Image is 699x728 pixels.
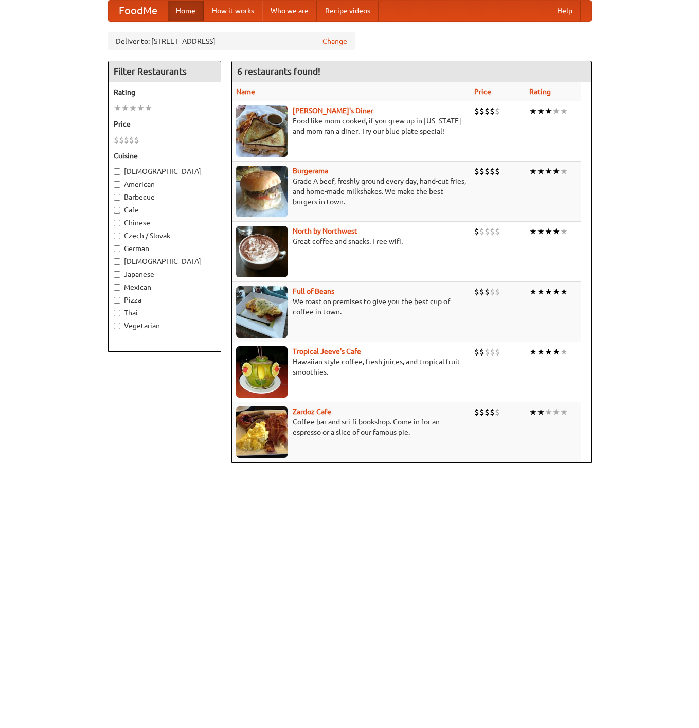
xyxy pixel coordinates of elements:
[485,406,490,418] li: $
[114,245,120,252] input: German
[552,406,560,418] li: ★
[545,346,552,358] li: ★
[109,61,221,82] h4: Filter Restaurants
[490,105,495,117] li: $
[236,116,466,136] p: Food like mom cooked, if you grew up in [US_STATE] and mom ran a diner. Try our blue plate special!
[129,134,134,146] li: $
[474,166,479,177] li: $
[236,286,288,338] img: beans.jpg
[236,357,466,377] p: Hawaiian style coffee, fresh juices, and tropical fruit smoothies.
[236,406,288,458] img: zardoz.jpg
[490,286,495,297] li: $
[479,406,485,418] li: $
[114,233,120,239] input: Czech / Slovak
[490,406,495,418] li: $
[293,167,328,175] a: Burgerama
[114,295,216,305] label: Pizza
[545,286,552,297] li: ★
[114,310,120,316] input: Thai
[485,346,490,358] li: $
[114,119,216,129] h5: Price
[293,106,373,115] a: [PERSON_NAME]'s Diner
[560,105,568,117] li: ★
[236,87,255,96] a: Name
[236,226,288,277] img: north.jpg
[114,308,216,318] label: Thai
[560,226,568,237] li: ★
[114,321,216,331] label: Vegetarian
[479,286,485,297] li: $
[293,287,334,295] a: Full of Beans
[560,286,568,297] li: ★
[114,230,216,241] label: Czech / Slovak
[114,258,120,265] input: [DEMOGRAPHIC_DATA]
[545,226,552,237] li: ★
[479,166,485,177] li: $
[236,176,466,207] p: Grade A beef, freshly ground every day, hand-cut fries, and home-made milkshakes. We make the bes...
[552,286,560,297] li: ★
[114,194,120,201] input: Barbecue
[474,105,479,117] li: $
[114,269,216,279] label: Japanese
[560,166,568,177] li: ★
[545,406,552,418] li: ★
[168,1,204,21] a: Home
[485,105,490,117] li: $
[121,102,129,114] li: ★
[236,236,466,246] p: Great coffee and snacks. Free wifi.
[114,243,216,254] label: German
[114,151,216,161] h5: Cuisine
[124,134,129,146] li: $
[474,87,491,96] a: Price
[114,134,119,146] li: $
[114,220,120,226] input: Chinese
[537,286,545,297] li: ★
[495,406,500,418] li: $
[109,1,168,21] a: FoodMe
[495,286,500,297] li: $
[495,166,500,177] li: $
[134,134,139,146] li: $
[114,323,120,329] input: Vegetarian
[114,102,121,114] li: ★
[293,407,331,416] a: Zardoz Cafe
[322,36,347,46] a: Change
[317,1,379,21] a: Recipe videos
[529,346,537,358] li: ★
[529,87,551,96] a: Rating
[479,346,485,358] li: $
[293,227,357,235] a: North by Northwest
[495,346,500,358] li: $
[529,286,537,297] li: ★
[485,166,490,177] li: $
[552,346,560,358] li: ★
[560,346,568,358] li: ★
[552,166,560,177] li: ★
[495,105,500,117] li: $
[474,226,479,237] li: $
[114,284,120,291] input: Mexican
[114,282,216,292] label: Mexican
[114,297,120,304] input: Pizza
[293,347,361,356] a: Tropical Jeeve's Cafe
[545,166,552,177] li: ★
[479,226,485,237] li: $
[237,66,320,76] ng-pluralize: 6 restaurants found!
[108,32,355,50] div: Deliver to: [STREET_ADDRESS]
[114,192,216,202] label: Barbecue
[114,166,216,176] label: [DEMOGRAPHIC_DATA]
[114,256,216,267] label: [DEMOGRAPHIC_DATA]
[474,406,479,418] li: $
[529,166,537,177] li: ★
[537,166,545,177] li: ★
[545,105,552,117] li: ★
[537,346,545,358] li: ★
[145,102,152,114] li: ★
[474,286,479,297] li: $
[529,105,537,117] li: ★
[114,207,120,214] input: Cafe
[529,406,537,418] li: ★
[204,1,262,21] a: How it works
